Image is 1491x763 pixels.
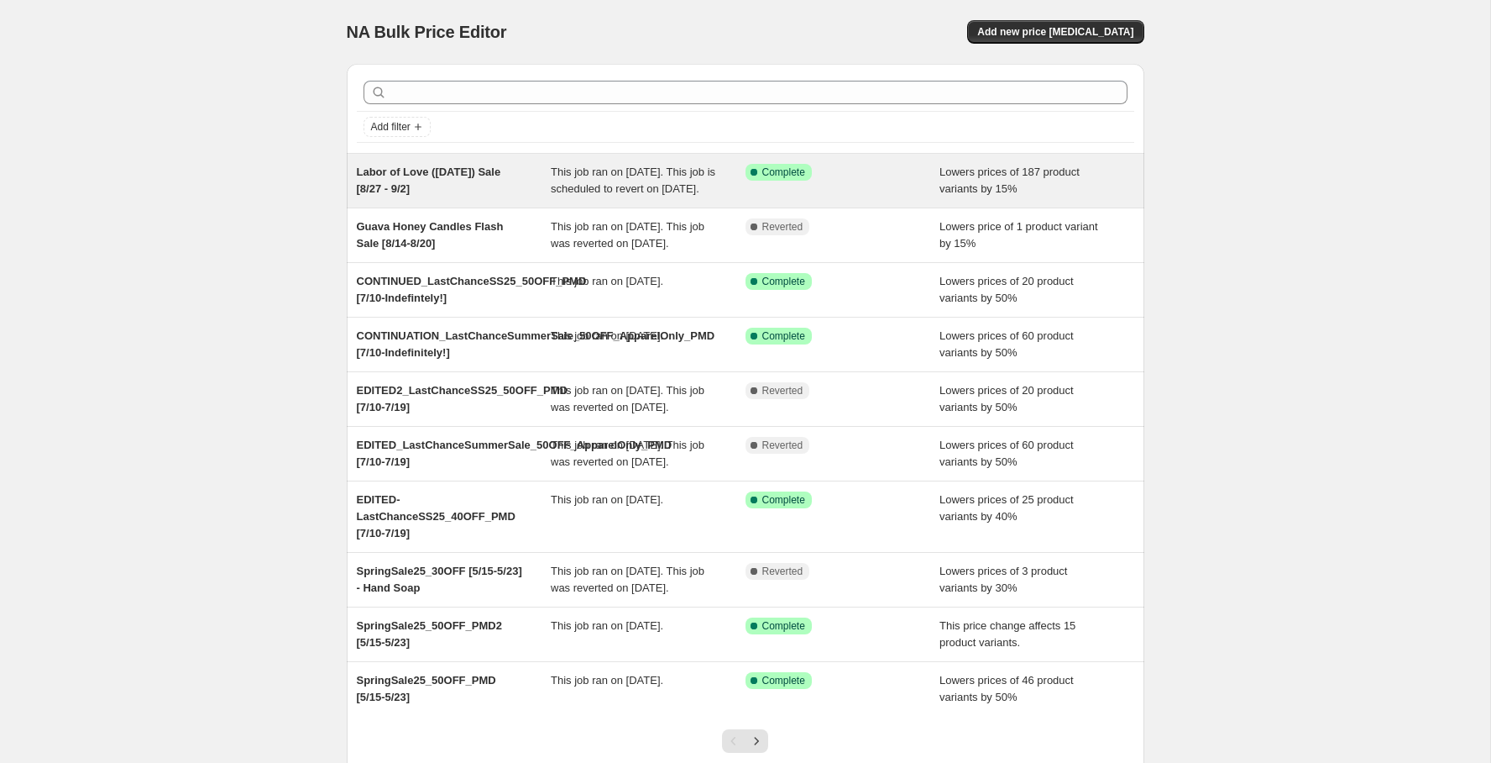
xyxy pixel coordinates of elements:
span: EDITED2_LastChanceSS25_50OFF_PMD [7/10-7/19] [357,384,568,413]
span: EDITED_LastChanceSummerSale_50OFF_ApparelOnly_PMD [7/10-7/19] [357,439,672,468]
span: Reverted [762,439,803,452]
span: Add filter [371,120,411,134]
span: Complete [762,619,805,633]
span: This job ran on [DATE]. This job was reverted on [DATE]. [551,220,704,250]
span: Labor of Love ([DATE]) Sale [8/27 - 9/2] [357,166,501,195]
button: Next [745,729,768,753]
span: CONTINUATION_LastChanceSummerSale_50OFF_ApparelOnly_PMD [7/10-Indefinitely!] [357,329,715,359]
span: Complete [762,493,805,507]
span: This price change affects 15 product variants. [939,619,1075,649]
span: Guava Honey Candles Flash Sale [8/14-8/20] [357,220,504,250]
span: This job ran on [DATE]. [551,275,663,287]
span: Lowers prices of 46 product variants by 50% [939,674,1074,703]
span: Reverted [762,220,803,234]
span: This job ran on [DATE]. This job was reverted on [DATE]. [551,565,704,594]
span: CONTINUED_LastChanceSS25_50OFF_PMD [7/10-Indefintely!] [357,275,587,304]
span: SpringSale25_50OFF_PMD﻿ [5/15-5/23] [357,674,496,703]
span: Lowers prices of 60 product variants by 50% [939,329,1074,359]
span: EDITED-LastChanceSS25_40OFF_PMD [7/10-7/19] [357,493,515,539]
span: Lowers prices of 20 product variants by 50% [939,275,1074,304]
nav: Pagination [722,729,768,753]
span: Lowers prices of 3 product variants by 30% [939,565,1067,594]
span: Reverted [762,565,803,578]
span: Lowers prices of 25 product variants by 40% [939,493,1074,523]
span: This job ran on [DATE]. [551,674,663,687]
span: This job ran on [DATE]. [551,329,663,342]
span: This job ran on [DATE]. This job is scheduled to revert on [DATE]. [551,166,715,195]
span: Reverted [762,384,803,397]
span: Lowers prices of 60 product variants by 50% [939,439,1074,468]
span: Lowers price of 1 product variant by 15% [939,220,1098,250]
span: SpringSale25_50OFF_PMD﻿2 [5/15-5/23] [357,619,502,649]
span: This job ran on [DATE]. This job was reverted on [DATE]. [551,439,704,468]
button: Add new price [MEDICAL_DATA] [967,20,1143,44]
span: Complete [762,674,805,687]
span: Lowers prices of 187 product variants by 15% [939,166,1080,195]
span: SpringSale25_30OFF [5/15-5/23] - Hand Soap [357,565,522,594]
span: Add new price [MEDICAL_DATA] [977,25,1133,39]
span: NA Bulk Price Editor [347,23,507,41]
span: This job ran on [DATE]. [551,493,663,506]
span: This job ran on [DATE]. [551,619,663,632]
span: Lowers prices of 20 product variants by 50% [939,384,1074,413]
span: Complete [762,329,805,343]
span: Complete [762,275,805,288]
span: Complete [762,166,805,179]
button: Add filter [364,117,431,137]
span: This job ran on [DATE]. This job was reverted on [DATE]. [551,384,704,413]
